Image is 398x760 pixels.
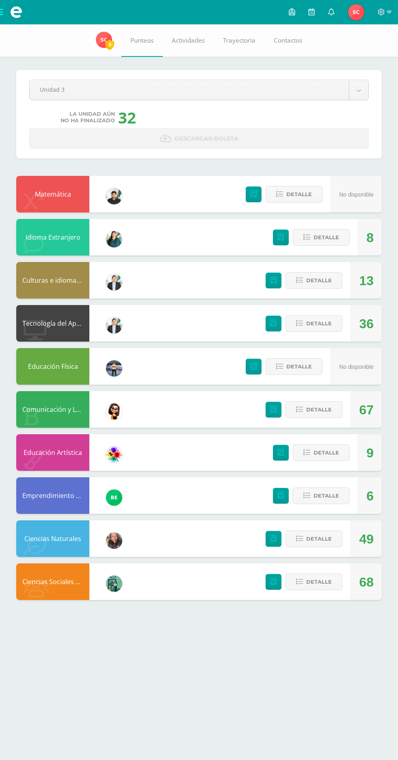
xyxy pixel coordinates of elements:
[30,80,368,100] a: Unidad 3
[265,24,311,57] a: Contactos
[359,392,374,428] div: 67
[172,36,205,45] span: Actividades
[106,446,122,463] img: d0a5be8572cbe4fc9d9d910beeabcdaa.png
[106,274,122,290] img: aa2172f3e2372f881a61fb647ea0edf1.png
[286,359,312,374] span: Detalle
[266,358,322,375] button: Detalle
[106,533,122,549] img: 8286b9a544571e995a349c15127c7be6.png
[16,477,89,514] div: Emprendimiento para la Productividad y Desarrollo
[366,478,374,514] div: 6
[105,39,114,50] span: 0
[306,273,332,288] span: Detalle
[106,576,122,592] img: b3df963adb6106740b98dae55d89aff1.png
[314,488,339,503] span: Detalle
[339,364,374,370] span: No disponible
[366,219,374,256] div: 8
[314,230,339,245] span: Detalle
[16,563,89,600] div: Ciencias Sociales y Formación Ciudadana
[286,401,342,418] button: Detalle
[40,80,339,99] span: Unidad 3
[16,219,89,255] div: Idioma Extranjero
[16,262,89,299] div: Culturas e idiomas mayas Garífuna y Xinca L2
[223,36,255,45] span: Trayectoria
[348,4,364,20] img: f25239f7c825e180454038984e453cce.png
[16,348,89,385] div: Educación Física
[106,188,122,204] img: a5e710364e73df65906ee1fa578590e2.png
[175,129,238,149] span: Descargar boleta
[61,111,115,124] span: La unidad aún no ha finalizado
[359,521,374,557] div: 49
[16,305,89,342] div: Tecnología del Aprendizaje y Comunicación
[106,317,122,333] img: aa2172f3e2372f881a61fb647ea0edf1.png
[286,187,312,202] span: Detalle
[16,434,89,471] div: Educación Artística
[130,36,154,45] span: Punteos
[306,574,332,589] span: Detalle
[106,403,122,420] img: cddb2fafc80e4a6e526b97ae3eca20ef.png
[106,360,122,377] img: bde165c00b944de6c05dcae7d51e2fcc.png
[359,262,374,299] div: 13
[306,531,332,546] span: Detalle
[266,186,322,203] button: Detalle
[16,391,89,428] div: Comunicación y Lenguaje L1
[106,489,122,506] img: b85866ae7f275142dc9a325ef37a630d.png
[306,316,332,331] span: Detalle
[366,435,374,471] div: 9
[274,36,302,45] span: Contactos
[306,402,332,417] span: Detalle
[121,24,163,57] a: Punteos
[16,520,89,557] div: Ciencias Naturales
[286,315,342,332] button: Detalle
[286,574,342,590] button: Detalle
[118,107,136,128] div: 32
[96,32,112,48] img: f25239f7c825e180454038984e453cce.png
[106,231,122,247] img: f58bb6038ea3a85f08ed05377cd67300.png
[293,444,350,461] button: Detalle
[359,564,374,600] div: 68
[286,530,342,547] button: Detalle
[293,229,350,246] button: Detalle
[16,176,89,212] div: Matemática
[314,445,339,460] span: Detalle
[359,305,374,342] div: 36
[293,487,350,504] button: Detalle
[214,24,265,57] a: Trayectoria
[286,272,342,289] button: Detalle
[163,24,214,57] a: Actividades
[339,191,374,198] span: No disponible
